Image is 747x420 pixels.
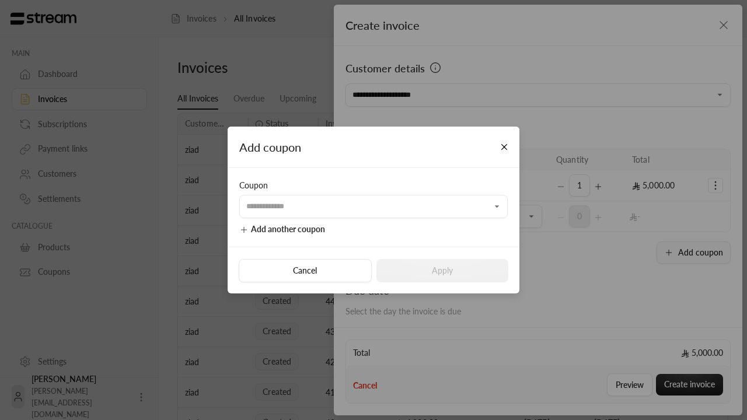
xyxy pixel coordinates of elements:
[251,224,325,234] span: Add another coupon
[239,180,508,191] div: Coupon
[490,199,504,213] button: Open
[239,259,371,282] button: Cancel
[239,140,301,154] span: Add coupon
[494,137,515,157] button: Close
